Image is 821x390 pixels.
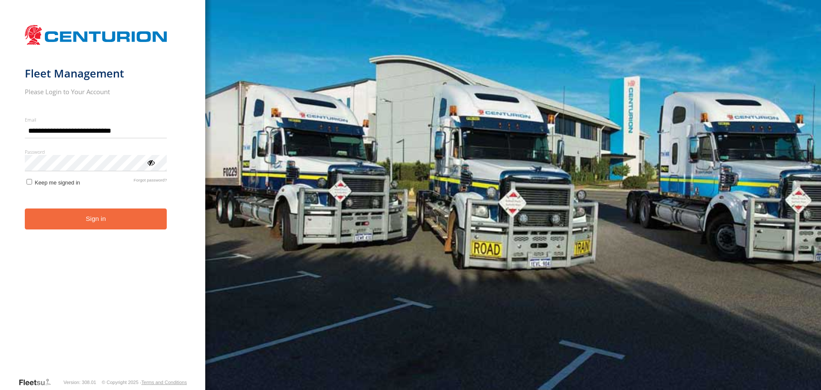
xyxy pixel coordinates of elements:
[25,116,167,123] label: Email
[146,158,155,167] div: ViewPassword
[27,179,32,185] input: Keep me signed in
[102,380,187,385] div: © Copyright 2025 -
[18,378,58,387] a: Visit our Website
[25,24,167,46] img: Centurion Transport
[35,179,80,186] span: Keep me signed in
[134,178,167,186] a: Forgot password?
[25,149,167,155] label: Password
[142,380,187,385] a: Terms and Conditions
[25,87,167,96] h2: Please Login to Your Account
[25,208,167,229] button: Sign in
[25,21,181,377] form: main
[64,380,96,385] div: Version: 308.01
[25,66,167,80] h1: Fleet Management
